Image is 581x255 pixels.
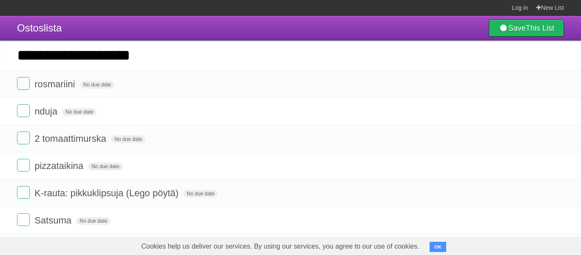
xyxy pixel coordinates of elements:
[34,215,74,226] span: Satsuma
[17,77,30,90] label: Done
[17,22,62,34] span: Ostoslista
[62,108,97,116] span: No due date
[17,213,30,226] label: Done
[34,106,60,117] span: nduja
[76,217,111,225] span: No due date
[80,81,114,89] span: No due date
[17,132,30,144] label: Done
[34,133,108,144] span: 2 tomaattimurska
[34,188,181,198] span: K-rauta: pikkuklipsuja (Lego pöytä)
[183,190,218,198] span: No due date
[526,24,554,32] b: This List
[111,135,145,143] span: No due date
[88,163,122,170] span: No due date
[34,160,85,171] span: pizzataikina
[17,104,30,117] label: Done
[489,20,564,37] a: SaveThis List
[133,238,428,255] span: Cookies help us deliver our services. By using our services, you agree to our use of cookies.
[34,79,77,89] span: rosmariini
[17,159,30,172] label: Done
[430,242,446,252] button: OK
[17,186,30,199] label: Done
